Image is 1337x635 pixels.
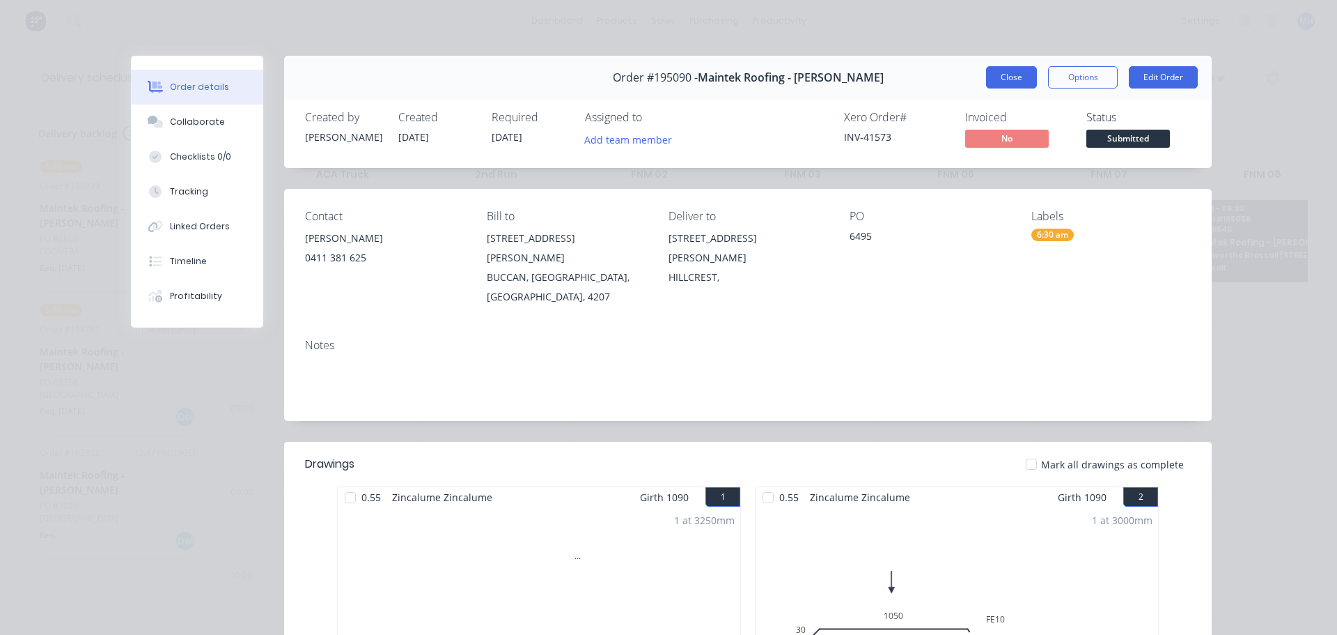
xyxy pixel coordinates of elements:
div: Drawings [305,456,354,473]
div: Deliver to [668,210,828,223]
div: [PERSON_NAME]0411 381 625 [305,229,464,273]
div: [STREET_ADDRESS][PERSON_NAME] [668,229,828,268]
span: Submitted [1086,130,1170,147]
button: Submitted [1086,130,1170,151]
button: Timeline [131,244,263,279]
button: Checklists 0/0 [131,139,263,174]
div: 6495 [850,229,1009,248]
button: Add team member [577,130,680,148]
span: [DATE] [398,130,429,144]
button: Linked Orders [131,209,263,244]
div: 1 at 3000mm [1092,513,1152,528]
div: Labels [1031,210,1191,223]
div: 0411 381 625 [305,248,464,268]
div: Xero Order # [844,111,948,124]
div: [PERSON_NAME] [305,229,464,248]
div: Contact [305,210,464,223]
span: 0.55 [356,487,386,507]
div: Checklists 0/0 [170,151,231,163]
span: Order #195090 - [613,71,698,84]
div: Bill to [487,210,646,223]
div: BUCCAN, [GEOGRAPHIC_DATA], [GEOGRAPHIC_DATA], 4207 [487,268,646,307]
div: Linked Orders [170,220,230,233]
button: Profitability [131,279,263,314]
span: Mark all drawings as complete [1041,457,1184,472]
div: Tracking [170,185,208,198]
span: Girth 1090 [640,487,689,507]
button: Close [986,66,1037,89]
div: 6:30 am [1031,229,1074,241]
button: Order details [131,70,263,105]
span: No [965,130,1049,147]
div: Timeline [170,255,207,268]
button: Edit Order [1129,66,1198,89]
div: PO [850,210,1009,223]
div: Collaborate [170,116,225,128]
div: [STREET_ADDRESS][PERSON_NAME]BUCCAN, [GEOGRAPHIC_DATA], [GEOGRAPHIC_DATA], 4207 [487,229,646,307]
div: Order details [170,81,229,93]
div: Notes [305,339,1191,352]
div: Required [492,111,568,124]
div: [STREET_ADDRESS][PERSON_NAME] [487,229,646,268]
button: Options [1048,66,1118,89]
div: Created [398,111,475,124]
span: Girth 1090 [1058,487,1107,507]
button: 2 [1123,487,1158,507]
div: Status [1086,111,1191,124]
button: 1 [705,487,740,507]
span: Maintek Roofing - [PERSON_NAME] [698,71,884,84]
span: Zincalume Zincalume [386,487,498,507]
div: Created by [305,111,382,124]
span: 0.55 [774,487,804,507]
div: [PERSON_NAME] [305,130,382,144]
span: Zincalume Zincalume [804,487,916,507]
div: INV-41573 [844,130,948,144]
div: Assigned to [585,111,724,124]
button: Collaborate [131,105,263,139]
div: [STREET_ADDRESS][PERSON_NAME]HILLCREST, [668,229,828,287]
span: [DATE] [492,130,522,144]
div: Profitability [170,290,222,303]
div: HILLCREST, [668,268,828,287]
button: Add team member [585,130,680,148]
button: Tracking [131,174,263,209]
div: Invoiced [965,111,1070,124]
div: 1 at 3250mm [674,513,735,528]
